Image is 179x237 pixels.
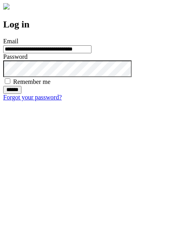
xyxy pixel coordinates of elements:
[3,53,27,60] label: Password
[3,38,18,45] label: Email
[3,94,62,101] a: Forgot your password?
[3,19,176,30] h2: Log in
[3,3,10,10] img: logo-4e3dc11c47720685a147b03b5a06dd966a58ff35d612b21f08c02c0306f2b779.png
[13,78,51,85] label: Remember me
